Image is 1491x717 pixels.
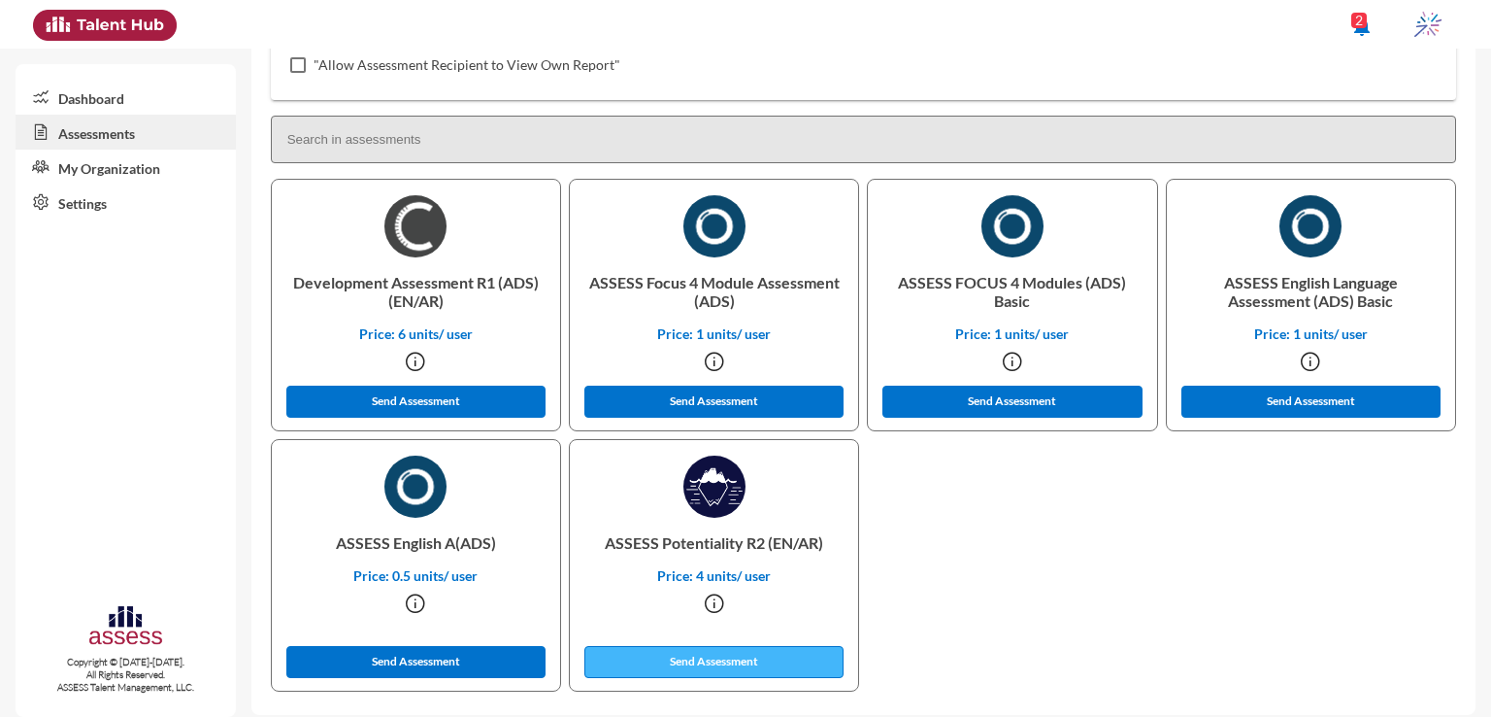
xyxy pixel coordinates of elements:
p: Price: 4 units/ user [585,567,843,584]
img: assesscompany-logo.png [87,603,164,651]
a: Dashboard [16,80,236,115]
a: Assessments [16,115,236,150]
p: Price: 1 units/ user [585,325,843,342]
p: Price: 1 units/ user [883,325,1141,342]
button: Send Assessment [882,386,1143,418]
button: Send Assessment [584,386,845,418]
p: Price: 0.5 units/ user [287,567,545,584]
p: ASSESS Focus 4 Module Assessment (ADS) [585,257,843,325]
p: ASSESS English A(ADS) [287,518,545,567]
p: ASSESS Potentiality R2 (EN/AR) [585,518,843,567]
p: Price: 6 units/ user [287,325,545,342]
input: Search in assessments [271,116,1456,163]
button: Send Assessment [286,646,547,678]
button: Send Assessment [286,386,547,418]
span: "Allow Assessment Recipient to View Own Report" [314,53,620,77]
mat-icon: notifications [1350,15,1374,38]
a: Settings [16,185,236,220]
div: 2 [1351,13,1367,28]
button: Send Assessment [584,646,845,678]
p: Copyright © [DATE]-[DATE]. All Rights Reserved. ASSESS Talent Management, LLC. [16,656,236,694]
p: ASSESS FOCUS 4 Modules (ADS) Basic [883,257,1141,325]
p: Price: 1 units/ user [1182,325,1440,342]
a: My Organization [16,150,236,185]
button: Send Assessment [1181,386,1441,418]
p: Development Assessment R1 (ADS) (EN/AR) [287,257,545,325]
p: ASSESS English Language Assessment (ADS) Basic [1182,257,1440,325]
